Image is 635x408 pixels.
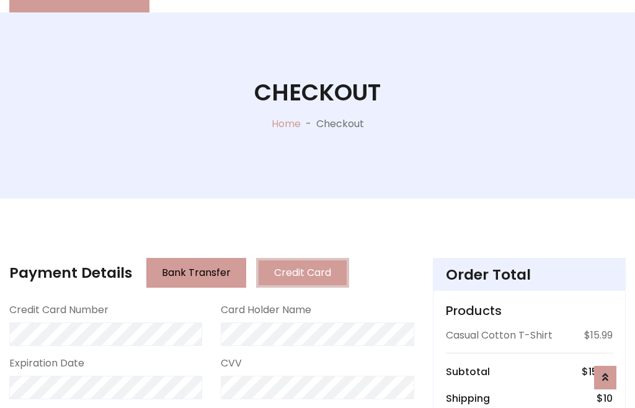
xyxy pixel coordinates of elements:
[9,356,84,371] label: Expiration Date
[588,365,613,379] span: 15.99
[446,328,553,343] p: Casual Cotton T-Shirt
[221,356,242,371] label: CVV
[221,303,311,317] label: Card Holder Name
[603,391,613,406] span: 10
[446,392,490,404] h6: Shipping
[446,366,490,378] h6: Subtotal
[446,266,613,283] h4: Order Total
[9,264,132,282] h4: Payment Details
[446,303,613,318] h5: Products
[272,117,301,131] a: Home
[582,366,613,378] h6: $
[584,328,613,343] p: $15.99
[316,117,364,131] p: Checkout
[301,117,316,131] p: -
[254,79,381,107] h1: Checkout
[256,258,349,288] button: Credit Card
[146,258,246,288] button: Bank Transfer
[9,303,109,317] label: Credit Card Number
[597,392,613,404] h6: $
